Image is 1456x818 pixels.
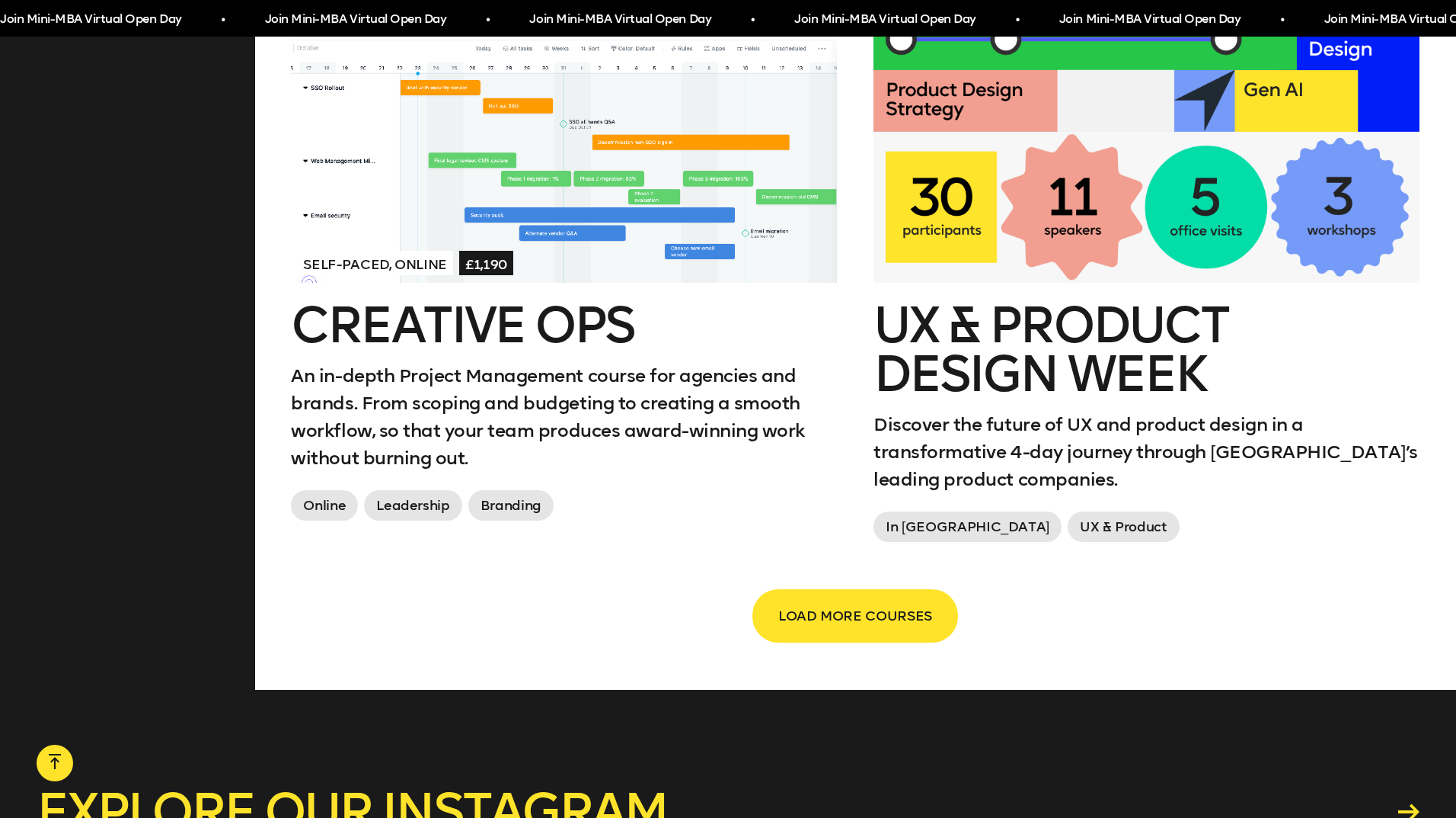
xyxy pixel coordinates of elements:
span: • [221,6,225,34]
span: • [751,6,755,34]
span: £1,190 [459,251,513,275]
h2: UX & Product Design Week [873,301,1419,399]
button: LOAD MORE COURSES [754,591,956,641]
span: In [GEOGRAPHIC_DATA] [873,512,1062,542]
span: Online [291,490,358,521]
p: An in-depth Project Management course for agencies and brands. From scoping and budgeting to crea... [291,362,837,472]
span: Self-paced, Online [297,251,453,275]
span: Branding [468,490,554,521]
a: Self-paced, Online£1,190Creative OpsAn in-depth Project Management course for agencies and brands... [291,10,837,528]
span: • [1280,6,1284,34]
span: Leadership [364,490,461,521]
span: • [1016,6,1020,34]
span: • [486,6,490,34]
span: LOAD MORE COURSES [778,601,932,630]
a: UX & Product Design WeekDiscover the future of UX and product design in a transformative 4-day jo... [873,10,1419,549]
p: Discover the future of UX and product design in a transformative 4-day journey through [GEOGRAPHI... [873,411,1419,493]
h2: Creative Ops [291,301,837,350]
span: UX & Product [1068,512,1180,542]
